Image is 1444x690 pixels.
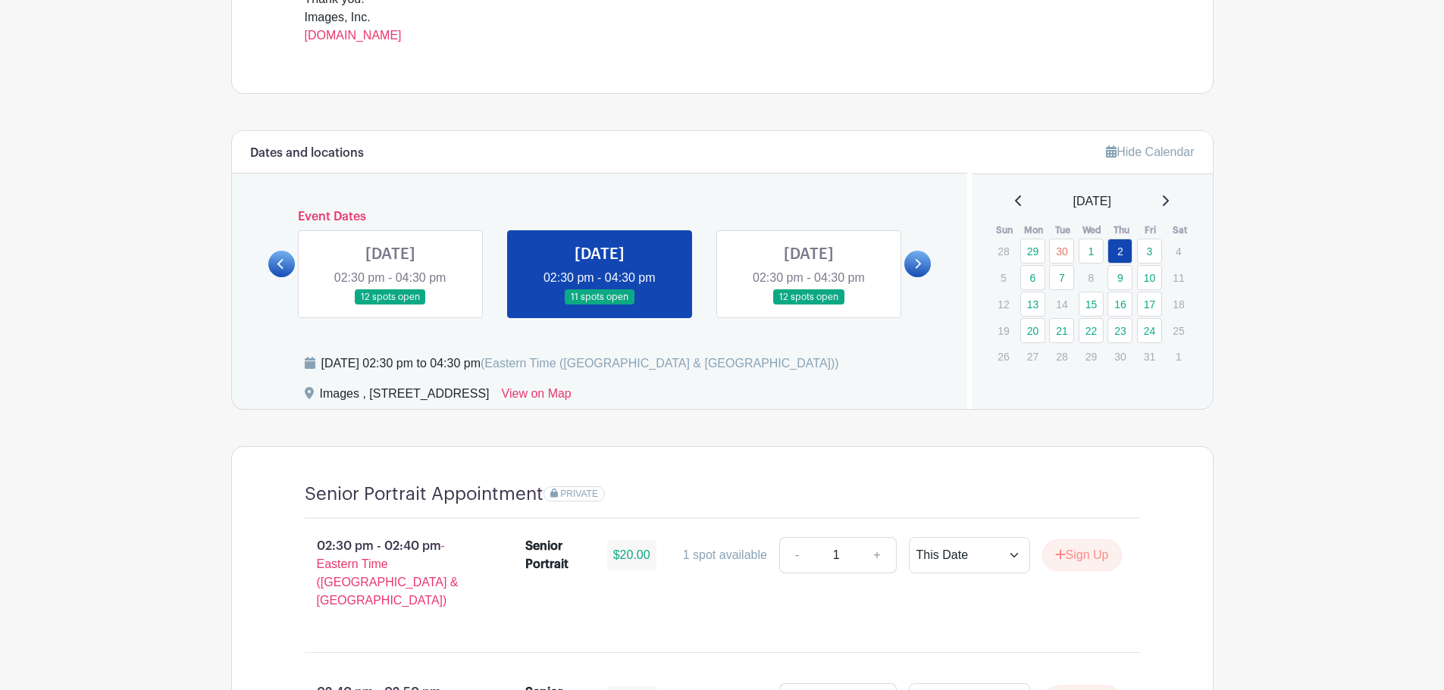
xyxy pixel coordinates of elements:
p: 31 [1137,345,1162,368]
p: 02:30 pm - 02:40 pm [280,531,502,616]
div: $20.00 [607,540,656,570]
a: 16 [1107,292,1132,317]
p: 1 [1166,345,1191,368]
div: [DATE] 02:30 pm to 04:30 pm [321,354,839,373]
th: Wed [1078,223,1107,238]
a: 15 [1079,292,1104,317]
div: Senior Portrait [525,537,589,573]
a: 1 [1079,239,1104,264]
a: 21 [1049,318,1074,343]
div: Images, Inc. [305,8,1140,45]
th: Sat [1165,223,1195,238]
a: 3 [1137,239,1162,264]
p: 28 [1049,345,1074,368]
a: 24 [1137,318,1162,343]
p: 19 [991,319,1016,342]
p: 28 [991,239,1016,263]
a: [DOMAIN_NAME] [305,29,402,42]
p: 14 [1049,292,1074,316]
a: 29 [1020,239,1045,264]
th: Fri [1136,223,1166,238]
p: 26 [991,345,1016,368]
h6: Event Dates [295,210,905,224]
p: 29 [1079,345,1104,368]
h4: Senior Portrait Appointment [305,483,543,505]
span: PRIVATE [560,489,598,499]
a: 20 [1020,318,1045,343]
p: 30 [1107,345,1132,368]
p: 8 [1079,266,1104,289]
a: - [779,537,814,573]
a: 10 [1137,265,1162,290]
th: Mon [1020,223,1049,238]
span: [DATE] [1073,192,1111,211]
p: 25 [1166,319,1191,342]
a: View on Map [502,385,572,409]
a: 6 [1020,265,1045,290]
a: 17 [1137,292,1162,317]
div: Images , [STREET_ADDRESS] [320,385,490,409]
p: 18 [1166,292,1191,316]
p: 11 [1166,266,1191,289]
a: 30 [1049,239,1074,264]
a: 9 [1107,265,1132,290]
a: Hide Calendar [1106,145,1194,158]
div: 1 spot available [683,546,767,564]
span: - Eastern Time ([GEOGRAPHIC_DATA] & [GEOGRAPHIC_DATA]) [317,539,459,607]
p: 4 [1166,239,1191,263]
th: Tue [1048,223,1078,238]
button: Sign Up [1042,539,1122,571]
span: (Eastern Time ([GEOGRAPHIC_DATA] & [GEOGRAPHIC_DATA])) [481,357,839,370]
a: 23 [1107,318,1132,343]
p: 27 [1020,345,1045,368]
a: 22 [1079,318,1104,343]
th: Thu [1107,223,1136,238]
p: 5 [991,266,1016,289]
h6: Dates and locations [250,146,364,161]
a: 13 [1020,292,1045,317]
a: 2 [1107,239,1132,264]
th: Sun [990,223,1020,238]
a: 7 [1049,265,1074,290]
p: 12 [991,292,1016,316]
a: + [858,537,896,573]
